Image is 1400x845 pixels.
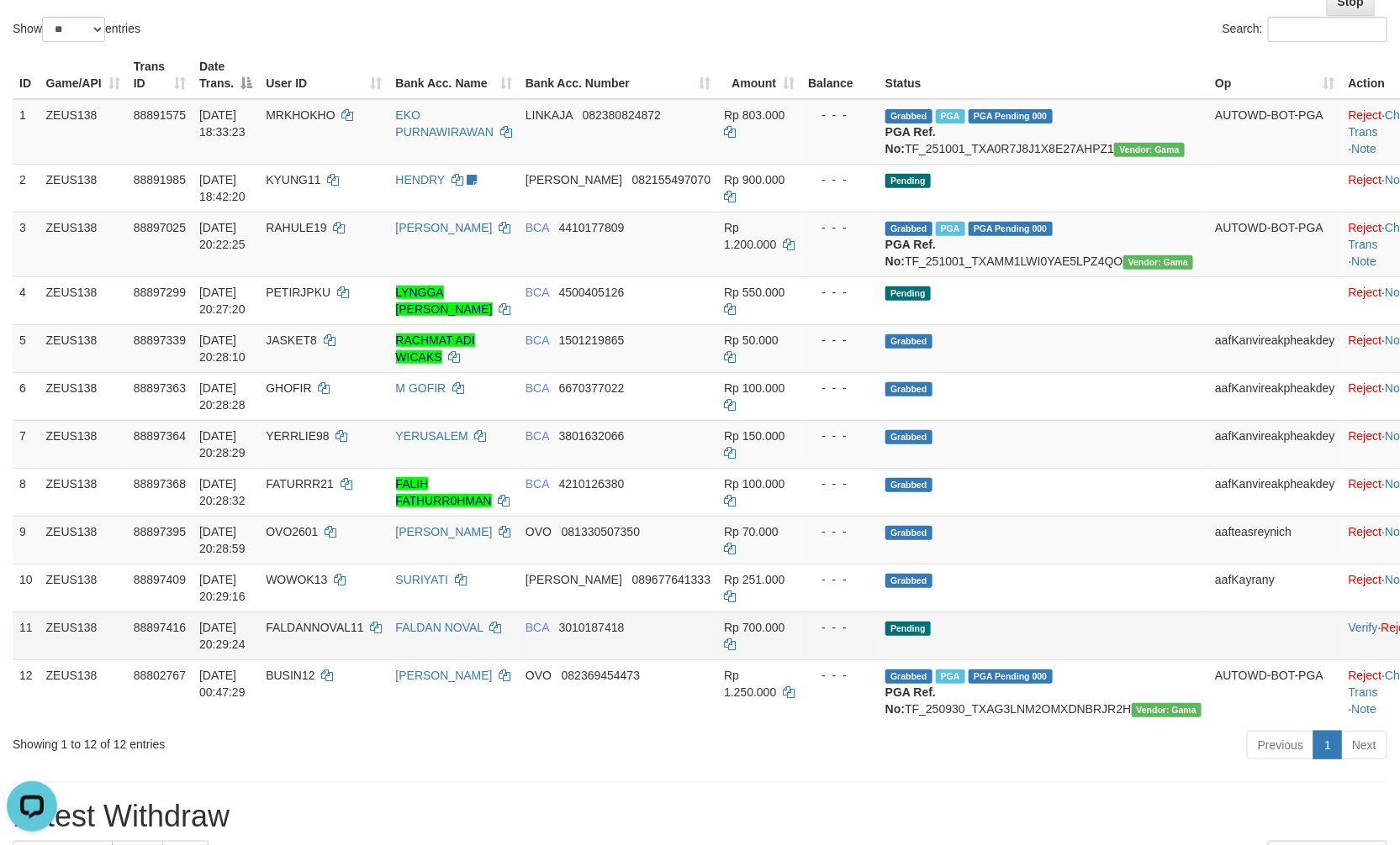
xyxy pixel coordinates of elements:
span: PGA Pending [969,109,1053,123]
span: [DATE] 18:33:23 [199,108,246,139]
td: TF_250930_TXAG3LNM2OMXDNBRJR2H [879,659,1208,724]
span: Rp 70.000 [724,525,779,538]
span: OVO [526,525,552,538]
td: 11 [13,611,40,659]
span: Copy 089677641333 to clipboard [632,573,711,586]
span: BUSIN12 [266,669,314,682]
span: BCA [526,333,549,347]
span: Grabbed [885,222,932,236]
a: Reject [1349,573,1382,586]
th: Bank Acc. Name: activate to sort column ascending [389,51,519,99]
span: 88897368 [134,477,186,491]
span: [PERSON_NAME] [526,173,622,186]
th: Trans ID: activate to sort column ascending [127,51,193,99]
a: Next [1341,731,1387,759]
a: RACHMAT ADI WICAKS [396,333,475,364]
span: Grabbed [885,478,932,492]
span: OVO [526,669,552,682]
span: Copy 082380824872 to clipboard [583,108,661,122]
td: TF_251001_TXAMM1LWI0YAE5LPZ4QO [879,212,1208,276]
span: [DATE] 20:29:24 [199,621,246,651]
span: KYUNG11 [266,173,320,186]
td: 9 [13,516,40,564]
span: WOWOK13 [266,573,327,586]
a: Reject [1349,669,1382,682]
td: 1 [13,99,40,165]
span: RAHULE19 [266,221,326,234]
span: Vendor URL: https://trx31.1velocity.biz [1114,143,1185,157]
a: Reject [1349,173,1382,186]
a: Reject [1349,286,1382,299]
td: 3 [13,212,40,276]
a: [PERSON_NAME] [396,669,493,682]
div: - - - [808,619,872,636]
label: Show entries [13,17,140,42]
span: 88897299 [134,286,186,299]
span: Rp 803.000 [724,108,785,122]
td: AUTOWD-BOT-PGA [1208,99,1341,165]
td: ZEUS138 [40,468,127,516]
select: Showentries [42,17,105,42]
a: YERUSALEM [396,429,468,443]
span: Rp 550.000 [724,286,785,299]
span: Rp 900.000 [724,173,785,186]
a: M GOFIR [396,381,446,395]
td: aafKayrany [1208,564,1341,611]
span: [DATE] 18:42:20 [199,173,246,203]
span: [DATE] 20:29:16 [199,573,246,603]
a: Note [1352,142,1377,155]
td: AUTOWD-BOT-PGA [1208,659,1341,724]
input: Search: [1268,17,1387,42]
span: Copy 1501219865 to clipboard [559,333,625,347]
span: OVO2601 [266,525,318,538]
a: LYNGGA [PERSON_NAME] [396,286,493,316]
span: [DATE] 20:27:20 [199,286,246,316]
span: 88891985 [134,173,186,186]
span: Rp 1.200.000 [724,221,776,251]
td: ZEUS138 [40,164,127,212]
span: Marked by aafpengsreynich [936,109,965,123]
span: Marked by aafnoeunsreypich [936,222,965,236]
td: aafteasreynich [1208,516,1341,564]
td: AUTOWD-BOT-PGA [1208,212,1341,276]
span: FALDANNOVAL11 [266,621,363,634]
td: 10 [13,564,40,611]
a: Note [1352,702,1377,716]
span: Copy 082155497070 to clipboard [632,173,711,186]
td: ZEUS138 [40,516,127,564]
span: BCA [526,621,549,634]
a: HENDRY [396,173,446,186]
span: Grabbed [885,430,932,444]
b: PGA Ref. No: [885,685,936,716]
td: aafKanvireakpheakdey [1208,372,1341,420]
span: Rp 1.250.000 [724,669,776,699]
span: FATURRR21 [266,477,334,491]
span: Rp 100.000 [724,381,785,395]
span: Copy 3010187418 to clipboard [559,621,625,634]
th: Game/API: activate to sort column ascending [40,51,127,99]
span: BCA [526,221,549,234]
span: Pending [885,286,931,301]
span: [DATE] 20:28:32 [199,477,246,507]
td: ZEUS138 [40,99,127,165]
span: Rp 100.000 [724,477,785,491]
span: Grabbed [885,574,932,588]
td: 5 [13,324,40,372]
span: Marked by aafsreyleap [936,669,965,684]
div: - - - [808,219,872,236]
a: 1 [1313,731,1342,759]
span: PETIRJPKU [266,286,330,299]
div: - - - [808,332,872,349]
span: BCA [526,381,549,395]
span: 88891575 [134,108,186,122]
a: Reject [1349,108,1382,122]
span: 88897364 [134,429,186,443]
span: 88897363 [134,381,186,395]
span: Grabbed [885,526,932,540]
div: - - - [808,284,872,301]
td: ZEUS138 [40,372,127,420]
span: PGA Pending [969,222,1053,236]
span: PGA Pending [969,669,1053,684]
th: Bank Acc. Number: activate to sort column ascending [519,51,717,99]
span: Rp 150.000 [724,429,785,443]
